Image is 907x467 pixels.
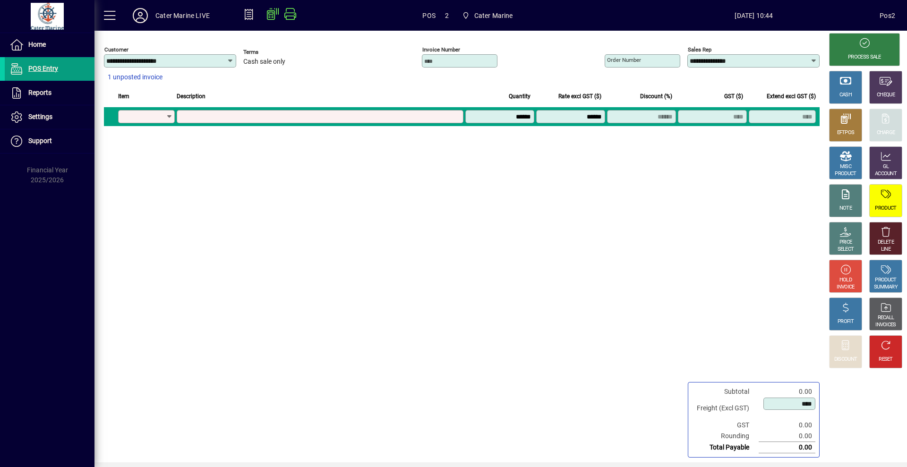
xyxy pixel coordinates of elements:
[118,91,129,102] span: Item
[28,65,58,72] span: POS Entry
[759,386,815,397] td: 0.00
[759,442,815,453] td: 0.00
[875,322,896,329] div: INVOICES
[759,420,815,431] td: 0.00
[5,129,94,153] a: Support
[839,239,852,246] div: PRICE
[5,105,94,129] a: Settings
[692,431,759,442] td: Rounding
[877,129,895,136] div: CHARGE
[640,91,672,102] span: Discount (%)
[838,246,854,253] div: SELECT
[692,386,759,397] td: Subtotal
[883,163,889,170] div: GL
[838,318,854,325] div: PROFIT
[881,246,890,253] div: LINE
[28,89,51,96] span: Reports
[104,46,128,53] mat-label: Customer
[177,91,205,102] span: Description
[28,137,52,144] span: Support
[692,397,759,420] td: Freight (Excl GST)
[458,7,517,24] span: Cater Marine
[692,420,759,431] td: GST
[759,431,815,442] td: 0.00
[422,46,460,53] mat-label: Invoice number
[125,7,155,24] button: Profile
[835,170,856,178] div: PRODUCT
[422,8,436,23] span: POS
[878,239,894,246] div: DELETE
[509,91,531,102] span: Quantity
[848,54,881,61] div: PROCESS SALE
[839,277,852,284] div: HOLD
[839,92,852,99] div: CASH
[692,442,759,453] td: Total Payable
[879,356,893,363] div: RESET
[607,57,641,63] mat-label: Order number
[875,277,896,284] div: PRODUCT
[155,8,210,23] div: Cater Marine LIVE
[28,41,46,48] span: Home
[837,129,855,136] div: EFTPOS
[767,91,816,102] span: Extend excl GST ($)
[445,8,449,23] span: 2
[875,170,897,178] div: ACCOUNT
[834,356,857,363] div: DISCOUNT
[474,8,513,23] span: Cater Marine
[724,91,743,102] span: GST ($)
[243,49,300,55] span: Terms
[840,163,851,170] div: MISC
[28,113,52,120] span: Settings
[5,33,94,57] a: Home
[108,72,163,82] span: 1 unposted invoice
[880,8,895,23] div: Pos2
[839,205,852,212] div: NOTE
[875,205,896,212] div: PRODUCT
[628,8,880,23] span: [DATE] 10:44
[837,284,854,291] div: INVOICE
[878,314,894,322] div: RECALL
[558,91,601,102] span: Rate excl GST ($)
[104,69,166,86] button: 1 unposted invoice
[874,284,898,291] div: SUMMARY
[5,81,94,105] a: Reports
[243,58,285,66] span: Cash sale only
[688,46,711,53] mat-label: Sales rep
[877,92,895,99] div: CHEQUE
